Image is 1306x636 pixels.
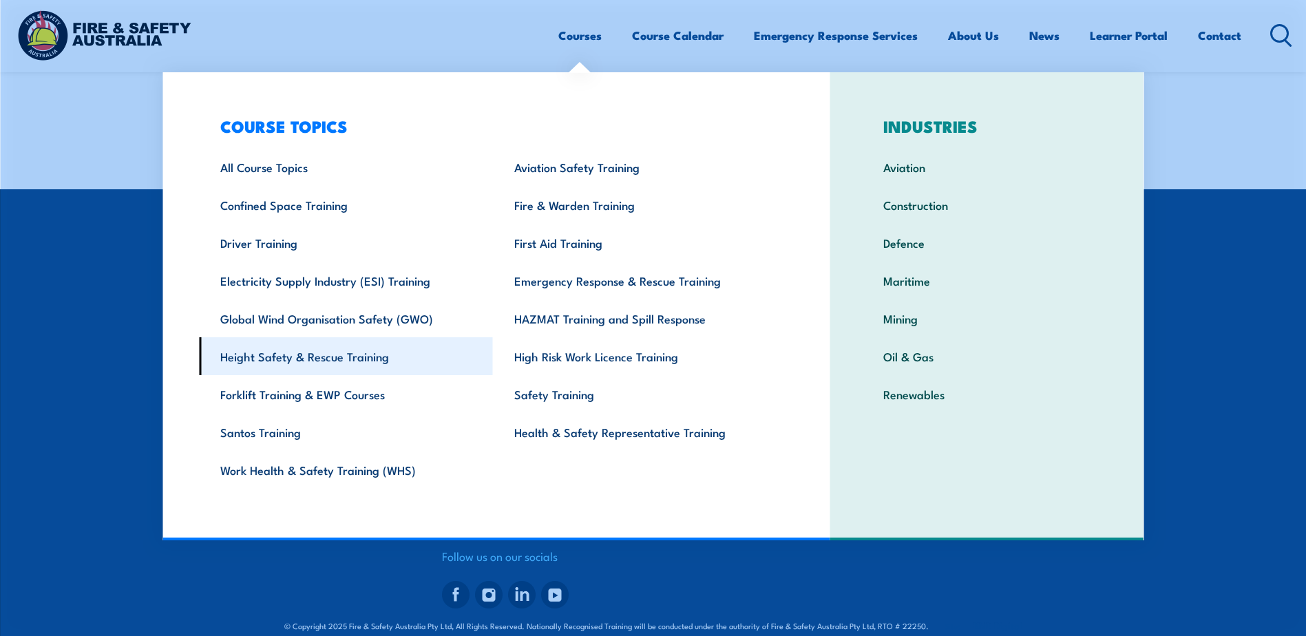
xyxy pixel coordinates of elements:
[862,262,1112,299] a: Maritime
[199,224,493,262] a: Driver Training
[754,17,918,54] a: Emergency Response Services
[862,299,1112,337] a: Mining
[493,262,787,299] a: Emergency Response & Rescue Training
[862,116,1112,136] h3: INDUSTRIES
[493,413,787,451] a: Health & Safety Representative Training
[199,413,493,451] a: Santos Training
[862,186,1112,224] a: Construction
[493,299,787,337] a: HAZMAT Training and Spill Response
[862,375,1112,413] a: Renewables
[632,17,724,54] a: Course Calendar
[199,186,493,224] a: Confined Space Training
[1198,17,1241,54] a: Contact
[862,337,1112,375] a: Oil & Gas
[948,17,999,54] a: About Us
[199,299,493,337] a: Global Wind Organisation Safety (GWO)
[862,224,1112,262] a: Defence
[493,148,787,186] a: Aviation Safety Training
[493,375,787,413] a: Safety Training
[442,547,635,566] h4: Follow us on our socials
[1029,17,1060,54] a: News
[493,224,787,262] a: First Aid Training
[862,148,1112,186] a: Aviation
[493,186,787,224] a: Fire & Warden Training
[945,620,1022,631] span: Site:
[199,375,493,413] a: Forklift Training & EWP Courses
[199,116,787,136] h3: COURSE TOPICS
[973,618,1022,632] a: KND Digital
[558,17,602,54] a: Courses
[199,451,493,489] a: Work Health & Safety Training (WHS)
[199,262,493,299] a: Electricity Supply Industry (ESI) Training
[493,337,787,375] a: High Risk Work Licence Training
[199,337,493,375] a: Height Safety & Rescue Training
[1090,17,1168,54] a: Learner Portal
[199,148,493,186] a: All Course Topics
[284,619,1022,632] span: © Copyright 2025 Fire & Safety Australia Pty Ltd, All Rights Reserved. Nationally Recognised Trai...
